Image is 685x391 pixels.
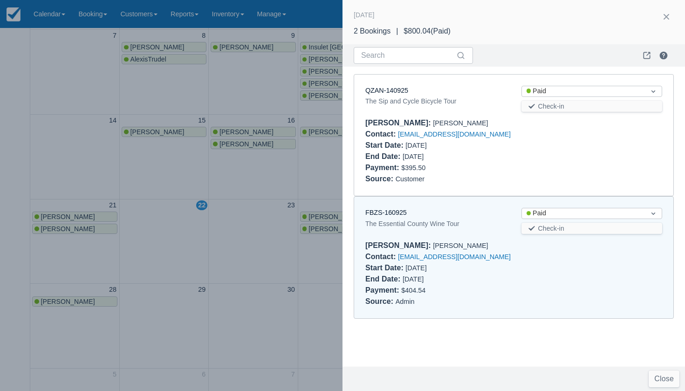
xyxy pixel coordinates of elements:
[521,223,663,234] button: Check-in
[365,264,405,272] div: Start Date :
[365,297,396,305] div: Source :
[365,164,401,171] div: Payment :
[390,26,404,37] div: |
[365,173,662,185] div: Customer
[365,151,507,162] div: [DATE]
[354,9,375,21] div: [DATE]
[365,87,408,94] a: QZAN-140925
[404,26,451,37] div: $800.04 ( Paid )
[361,47,454,64] input: Search
[649,370,679,387] button: Close
[365,241,433,249] div: [PERSON_NAME] :
[365,117,662,129] div: [PERSON_NAME]
[365,296,662,307] div: Admin
[365,141,405,149] div: Start Date :
[365,285,662,296] div: $404.54
[365,152,403,160] div: End Date :
[365,130,398,138] div: Contact :
[398,130,511,138] a: [EMAIL_ADDRESS][DOMAIN_NAME]
[365,209,407,216] a: FBZS-160925
[527,86,641,96] div: Paid
[365,218,507,229] div: The Essential County Wine Tour
[365,96,507,107] div: The Sip and Cycle Bicycle Tour
[365,240,662,251] div: [PERSON_NAME]
[398,253,511,261] a: [EMAIL_ADDRESS][DOMAIN_NAME]
[649,87,658,96] span: Dropdown icon
[365,262,507,274] div: [DATE]
[354,26,390,37] div: 2 Bookings
[521,101,663,112] button: Check-in
[365,286,401,294] div: Payment :
[365,140,507,151] div: [DATE]
[527,208,641,219] div: Paid
[365,253,398,261] div: Contact :
[365,119,433,127] div: [PERSON_NAME] :
[365,175,396,183] div: Source :
[365,274,507,285] div: [DATE]
[365,275,403,283] div: End Date :
[649,209,658,218] span: Dropdown icon
[365,162,662,173] div: $395.50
